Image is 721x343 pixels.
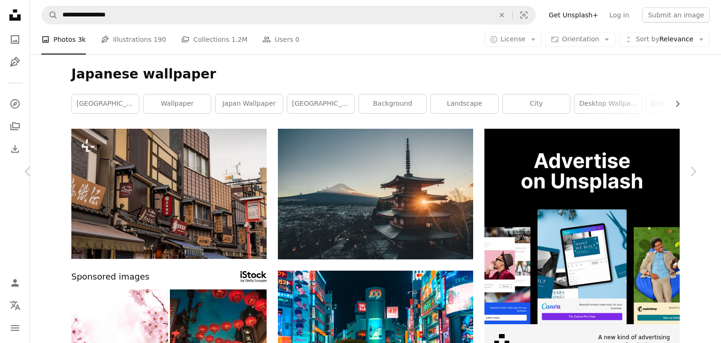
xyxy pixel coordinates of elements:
[636,35,693,44] span: Relevance
[575,94,642,113] a: desktop wallpaper
[6,117,24,136] a: Collections
[181,24,247,55] a: Collections 1.2M
[42,6,58,24] button: Search Unsplash
[484,32,542,47] button: License
[6,30,24,49] a: Photos
[646,94,713,113] a: [GEOGRAPHIC_DATA]
[278,331,473,340] a: people gathered outside buildings and vehicles
[71,189,267,198] a: A city street filled with lots of tall buildings
[665,126,721,217] a: Next
[6,319,24,337] button: Menu
[6,94,24,113] a: Explore
[562,35,599,43] span: Orientation
[262,24,299,55] a: Users 0
[6,296,24,315] button: Language
[484,129,680,324] img: file-1635990755334-4bfd90f37242image
[71,66,680,83] h1: Japanese wallpaper
[6,273,24,292] a: Log in / Sign up
[359,94,426,113] a: background
[501,35,526,43] span: License
[231,34,247,45] span: 1.2M
[545,32,615,47] button: Orientation
[153,34,166,45] span: 190
[287,94,354,113] a: [GEOGRAPHIC_DATA]
[669,94,680,113] button: scroll list to the right
[431,94,498,113] a: landscape
[604,8,635,23] a: Log in
[101,24,166,55] a: Illustrations 190
[6,53,24,71] a: Illustrations
[642,8,710,23] button: Submit an image
[278,129,473,259] img: pagoda temple surrounded by trees
[295,34,299,45] span: 0
[72,94,139,113] a: [GEOGRAPHIC_DATA]
[215,94,283,113] a: japan wallpaper
[543,8,604,23] a: Get Unsplash+
[71,270,149,284] span: Sponsored images
[491,6,512,24] button: Clear
[71,129,267,259] img: A city street filled with lots of tall buildings
[513,6,535,24] button: Visual search
[278,189,473,198] a: pagoda temple surrounded by trees
[503,94,570,113] a: city
[41,6,536,24] form: Find visuals sitewide
[619,32,710,47] button: Sort byRelevance
[144,94,211,113] a: wallpaper
[636,35,659,43] span: Sort by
